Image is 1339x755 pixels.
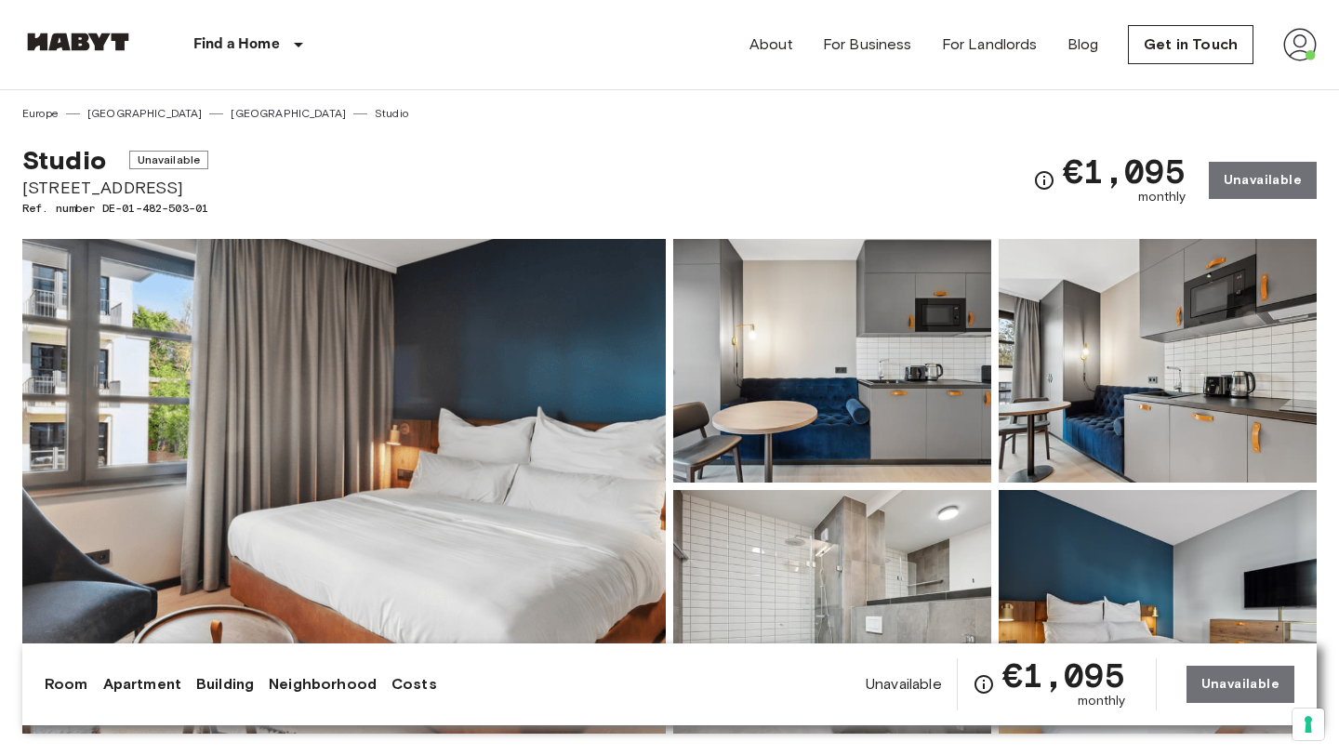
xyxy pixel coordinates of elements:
span: €1,095 [1002,658,1126,692]
p: Find a Home [193,33,280,56]
img: avatar [1283,28,1317,61]
a: Europe [22,105,59,122]
img: Marketing picture of unit DE-01-482-503-01 [22,239,666,734]
span: Unavailable [129,151,209,169]
a: Costs [391,673,437,695]
img: Picture of unit DE-01-482-503-01 [673,239,991,483]
a: Building [196,673,254,695]
a: Apartment [103,673,181,695]
a: [GEOGRAPHIC_DATA] [87,105,203,122]
a: Studio [375,105,408,122]
span: Unavailable [866,674,942,695]
a: About [749,33,793,56]
span: [STREET_ADDRESS] [22,176,208,200]
span: Studio [22,144,106,176]
svg: Check cost overview for full price breakdown. Please note that discounts apply to new joiners onl... [973,673,995,695]
img: Picture of unit DE-01-482-503-01 [999,239,1317,483]
svg: Check cost overview for full price breakdown. Please note that discounts apply to new joiners onl... [1033,169,1055,192]
a: Neighborhood [269,673,377,695]
span: monthly [1078,692,1126,710]
a: For Landlords [942,33,1038,56]
a: Get in Touch [1128,25,1253,64]
img: Picture of unit DE-01-482-503-01 [673,490,991,734]
button: Your consent preferences for tracking technologies [1293,709,1324,740]
a: For Business [823,33,912,56]
span: monthly [1138,188,1187,206]
a: Blog [1067,33,1099,56]
img: Habyt [22,33,134,51]
a: Room [45,673,88,695]
img: Picture of unit DE-01-482-503-01 [999,490,1317,734]
a: [GEOGRAPHIC_DATA] [231,105,346,122]
span: €1,095 [1063,154,1187,188]
span: Ref. number DE-01-482-503-01 [22,200,208,217]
